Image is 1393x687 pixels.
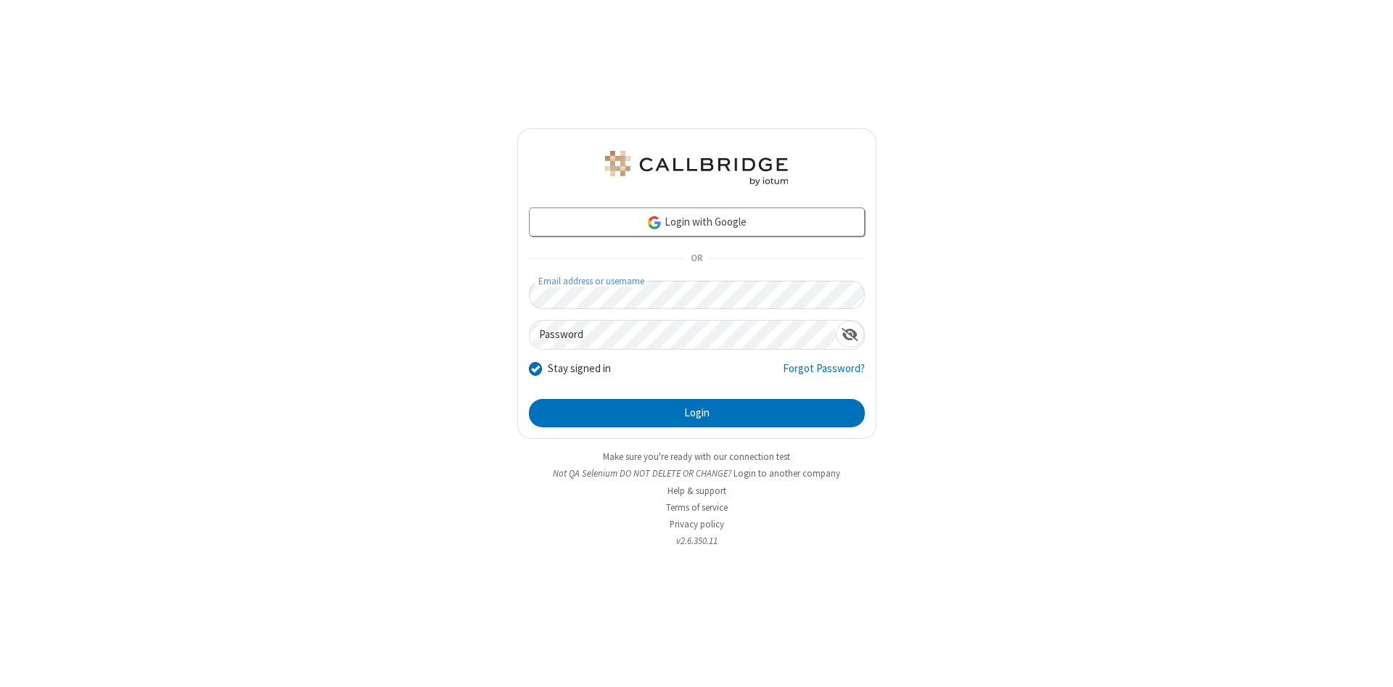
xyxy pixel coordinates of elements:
a: Login with Google [529,207,865,236]
a: Terms of service [666,501,728,514]
li: v2.6.350.11 [517,534,876,548]
div: Show password [836,321,864,347]
li: Not QA Selenium DO NOT DELETE OR CHANGE? [517,466,876,480]
span: OR [685,249,708,269]
img: QA Selenium DO NOT DELETE OR CHANGE [602,151,791,186]
img: google-icon.png [646,215,662,231]
button: Login [529,399,865,428]
a: Help & support [667,485,726,497]
input: Password [530,321,836,349]
a: Privacy policy [670,518,724,530]
button: Login to another company [734,466,840,480]
a: Forgot Password? [783,361,865,388]
input: Email address or username [529,281,865,309]
label: Stay signed in [548,361,611,377]
a: Make sure you're ready with our connection test [603,451,790,463]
